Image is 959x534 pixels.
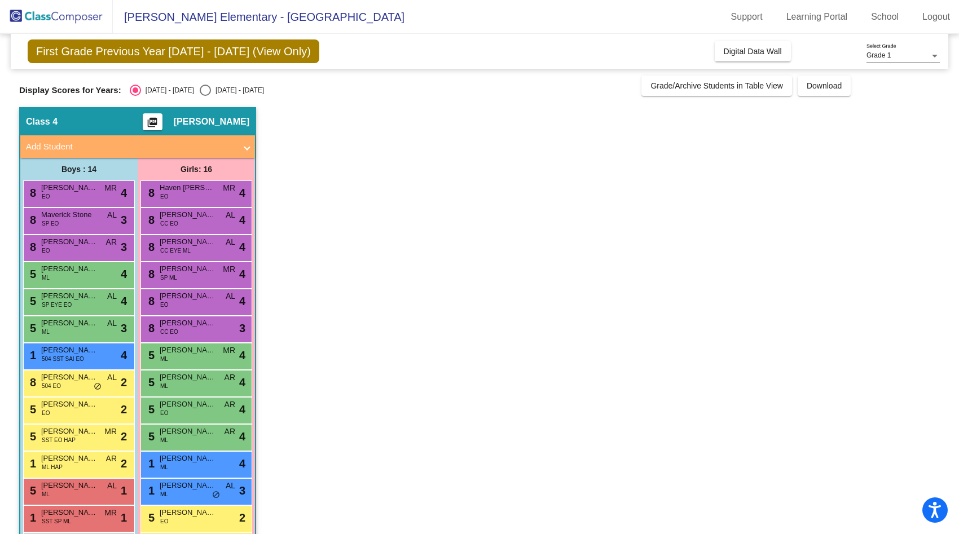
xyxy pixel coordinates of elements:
[212,491,220,500] span: do_not_disturb_alt
[107,480,117,492] span: AL
[41,426,98,437] span: [PERSON_NAME]
[223,182,235,194] span: MR
[223,263,235,275] span: MR
[41,182,98,193] span: [PERSON_NAME]
[146,457,155,470] span: 1
[146,511,155,524] span: 5
[42,273,50,282] span: ML
[42,517,71,526] span: SST SP ML
[27,376,36,389] span: 8
[42,328,50,336] span: ML
[121,347,127,364] span: 4
[724,47,782,56] span: Digital Data Wall
[239,455,245,472] span: 4
[239,428,245,445] span: 4
[160,409,168,417] span: EO
[160,382,168,390] span: ML
[862,8,908,26] a: School
[160,507,216,518] span: [PERSON_NAME] Yaretzi [PERSON_NAME]
[226,480,235,492] span: AL
[41,507,98,518] span: [PERSON_NAME]
[160,345,216,356] span: [PERSON_NAME]
[41,209,98,220] span: Maverick Stone
[41,480,98,491] span: [PERSON_NAME]
[121,428,127,445] span: 2
[239,482,245,499] span: 3
[42,463,63,471] span: ML HAP
[160,209,216,220] span: [PERSON_NAME]
[160,436,168,444] span: ML
[650,81,783,90] span: Grade/Archive Students in Table View
[225,399,235,411] span: AR
[41,372,98,383] span: [PERSON_NAME]
[226,209,235,221] span: AL
[42,355,84,363] span: 504 SST SAI EO
[27,484,36,497] span: 5
[146,484,155,497] span: 1
[211,85,264,95] div: [DATE] - [DATE]
[160,426,216,437] span: [PERSON_NAME]
[160,246,191,255] span: CC EYE ML
[42,246,50,255] span: EO
[27,214,36,226] span: 8
[239,509,245,526] span: 2
[121,455,127,472] span: 2
[160,490,168,498] span: ML
[641,76,792,96] button: Grade/Archive Students in Table View
[42,436,76,444] span: SST EO HAP
[27,322,36,334] span: 5
[41,263,98,275] span: [PERSON_NAME]
[160,192,168,201] span: EO
[42,219,59,228] span: SP EO
[146,322,155,334] span: 8
[225,426,235,438] span: AR
[160,355,168,363] span: ML
[94,382,102,391] span: do_not_disturb_alt
[28,39,319,63] span: First Grade Previous Year [DATE] - [DATE] (View Only)
[239,347,245,364] span: 4
[106,453,117,465] span: AR
[138,158,255,180] div: Girls: 16
[722,8,772,26] a: Support
[239,211,245,228] span: 4
[130,85,264,96] mat-radio-group: Select an option
[121,239,127,255] span: 3
[121,211,127,228] span: 3
[27,349,36,361] span: 1
[160,273,177,282] span: SP ML
[160,328,178,336] span: CC EO
[27,295,36,307] span: 5
[160,399,216,410] span: [PERSON_NAME]
[42,382,61,390] span: 504 EO
[42,301,72,309] span: SP EYE EO
[160,480,216,491] span: [PERSON_NAME]
[146,376,155,389] span: 5
[107,317,117,329] span: AL
[121,374,127,391] span: 2
[226,236,235,248] span: AL
[20,158,138,180] div: Boys : 14
[27,268,36,280] span: 5
[798,76,851,96] button: Download
[41,317,98,329] span: [PERSON_NAME]
[807,81,842,90] span: Download
[104,182,117,194] span: MR
[146,295,155,307] span: 8
[239,401,245,418] span: 4
[160,517,168,526] span: EO
[160,463,168,471] span: ML
[239,239,245,255] span: 4
[160,453,216,464] span: [PERSON_NAME]
[42,192,50,201] span: EO
[239,184,245,201] span: 4
[146,187,155,199] span: 8
[160,372,216,383] span: [PERSON_NAME]
[104,507,117,519] span: MR
[239,293,245,310] span: 4
[160,219,178,228] span: CC EO
[239,374,245,391] span: 4
[160,263,216,275] span: [PERSON_NAME]
[27,187,36,199] span: 8
[223,345,235,356] span: MR
[143,113,162,130] button: Print Students Details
